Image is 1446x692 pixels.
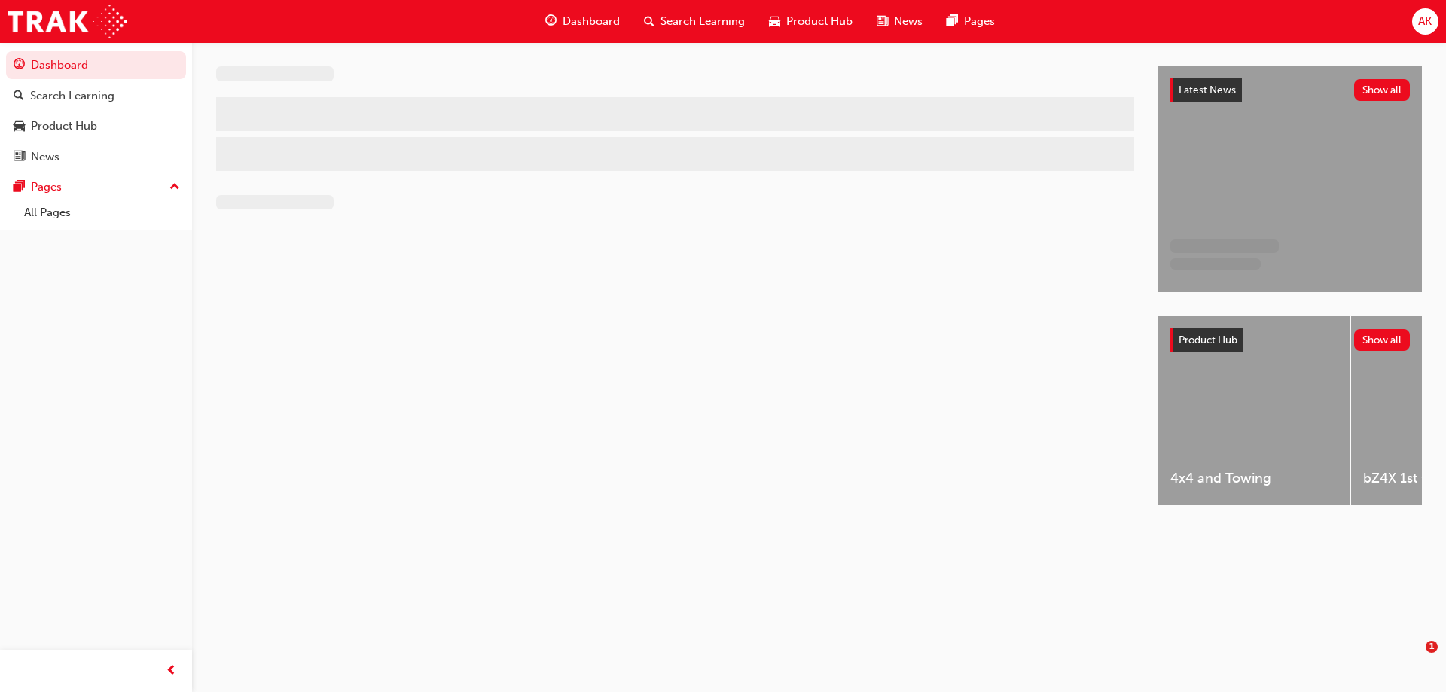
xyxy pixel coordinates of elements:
[6,112,186,140] a: Product Hub
[1395,641,1431,677] iframe: Intercom live chat
[563,13,620,30] span: Dashboard
[6,143,186,171] a: News
[18,201,186,224] a: All Pages
[545,12,557,31] span: guage-icon
[30,87,114,105] div: Search Learning
[964,13,995,30] span: Pages
[1170,328,1410,352] a: Product HubShow all
[1426,641,1438,653] span: 1
[533,6,632,37] a: guage-iconDashboard
[6,173,186,201] button: Pages
[660,13,745,30] span: Search Learning
[877,12,888,31] span: news-icon
[31,117,97,135] div: Product Hub
[6,51,186,79] a: Dashboard
[769,12,780,31] span: car-icon
[1418,13,1432,30] span: AK
[1354,79,1411,101] button: Show all
[632,6,757,37] a: search-iconSearch Learning
[6,48,186,173] button: DashboardSearch LearningProduct HubNews
[1354,329,1411,351] button: Show all
[1158,316,1350,505] a: 4x4 and Towing
[14,59,25,72] span: guage-icon
[865,6,935,37] a: news-iconNews
[166,662,177,681] span: prev-icon
[14,151,25,164] span: news-icon
[1179,334,1237,346] span: Product Hub
[1170,78,1410,102] a: Latest NewsShow all
[757,6,865,37] a: car-iconProduct Hub
[14,120,25,133] span: car-icon
[1179,84,1236,96] span: Latest News
[1170,470,1338,487] span: 4x4 and Towing
[644,12,654,31] span: search-icon
[947,12,958,31] span: pages-icon
[786,13,853,30] span: Product Hub
[6,82,186,110] a: Search Learning
[169,178,180,197] span: up-icon
[894,13,923,30] span: News
[14,90,24,103] span: search-icon
[935,6,1007,37] a: pages-iconPages
[8,5,127,38] img: Trak
[1412,8,1438,35] button: AK
[14,181,25,194] span: pages-icon
[31,178,62,196] div: Pages
[31,148,59,166] div: News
